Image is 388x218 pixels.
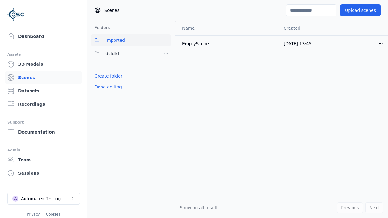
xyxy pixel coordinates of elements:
[175,21,279,35] th: Name
[5,126,82,138] a: Documentation
[182,41,274,47] div: EmptyScene
[5,154,82,166] a: Team
[5,30,82,42] a: Dashboard
[180,205,220,210] span: Showing all results
[21,196,70,202] div: Automated Testing - Playwright
[7,147,80,154] div: Admin
[91,81,125,92] button: Done editing
[46,212,60,216] a: Cookies
[7,6,24,23] img: Logo
[7,51,80,58] div: Assets
[284,41,312,46] span: [DATE] 13:45
[91,25,110,31] h3: Folders
[7,193,80,205] button: Select a workspace
[91,34,171,46] button: Imported
[95,73,122,79] a: Create folder
[279,21,373,35] th: Created
[42,212,44,216] span: |
[105,37,125,44] span: Imported
[5,58,82,70] a: 3D Models
[5,167,82,179] a: Sessions
[5,98,82,110] a: Recordings
[104,7,119,13] span: Scenes
[5,71,82,84] a: Scenes
[12,196,18,202] div: A
[340,4,381,16] button: Upload scenes
[27,212,40,216] a: Privacy
[5,85,82,97] a: Datasets
[105,50,119,57] span: dcfdfd
[91,48,158,60] button: dcfdfd
[7,119,80,126] div: Support
[91,71,126,81] button: Create folder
